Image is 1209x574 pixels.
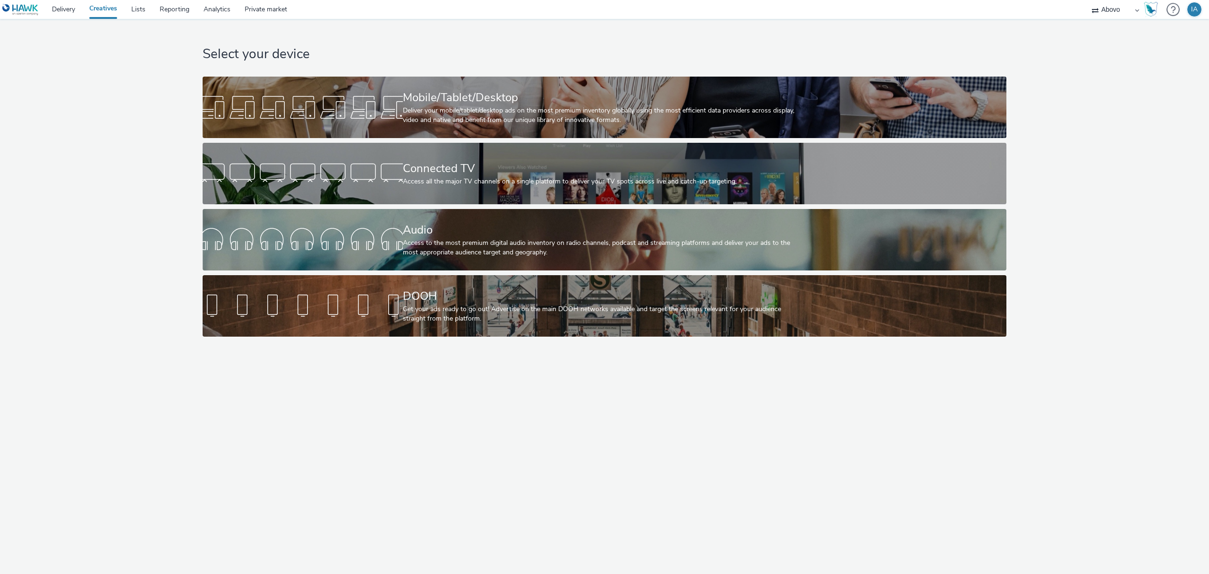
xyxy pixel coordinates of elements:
img: undefined Logo [2,4,39,16]
img: Hawk Academy [1144,2,1158,17]
a: Mobile/Tablet/DesktopDeliver your mobile/tablet/desktop ads on the most premium inventory globall... [203,77,1006,138]
div: Deliver your mobile/tablet/desktop ads on the most premium inventory globally using the most effi... [403,106,803,125]
div: Connected TV [403,160,803,177]
a: Hawk Academy [1144,2,1162,17]
div: Get your ads ready to go out! Advertise on the main DOOH networks available and target the screen... [403,304,803,324]
div: IA [1191,2,1198,17]
div: Access to the most premium digital audio inventory on radio channels, podcast and streaming platf... [403,238,803,258]
div: DOOH [403,288,803,304]
div: Mobile/Tablet/Desktop [403,89,803,106]
div: Audio [403,222,803,238]
a: AudioAccess to the most premium digital audio inventory on radio channels, podcast and streaming ... [203,209,1006,270]
h1: Select your device [203,45,1006,63]
a: Connected TVAccess all the major TV channels on a single platform to deliver your TV spots across... [203,143,1006,204]
a: DOOHGet your ads ready to go out! Advertise on the main DOOH networks available and target the sc... [203,275,1006,337]
div: Access all the major TV channels on a single platform to deliver your TV spots across live and ca... [403,177,803,186]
